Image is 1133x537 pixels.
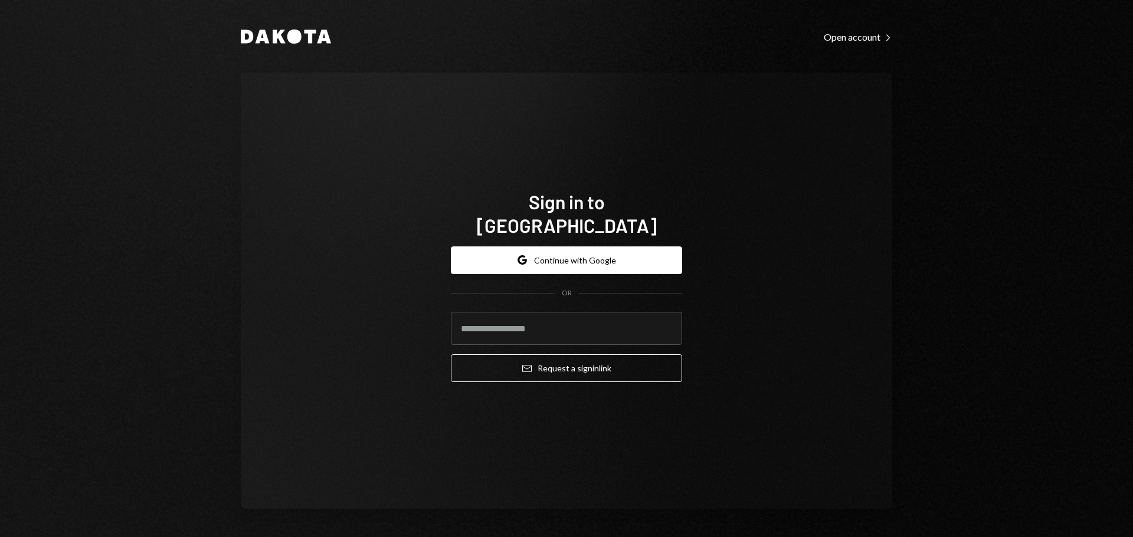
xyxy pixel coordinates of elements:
[451,354,682,382] button: Request a signinlink
[451,190,682,237] h1: Sign in to [GEOGRAPHIC_DATA]
[824,30,892,43] a: Open account
[451,246,682,274] button: Continue with Google
[824,31,892,43] div: Open account
[562,288,572,298] div: OR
